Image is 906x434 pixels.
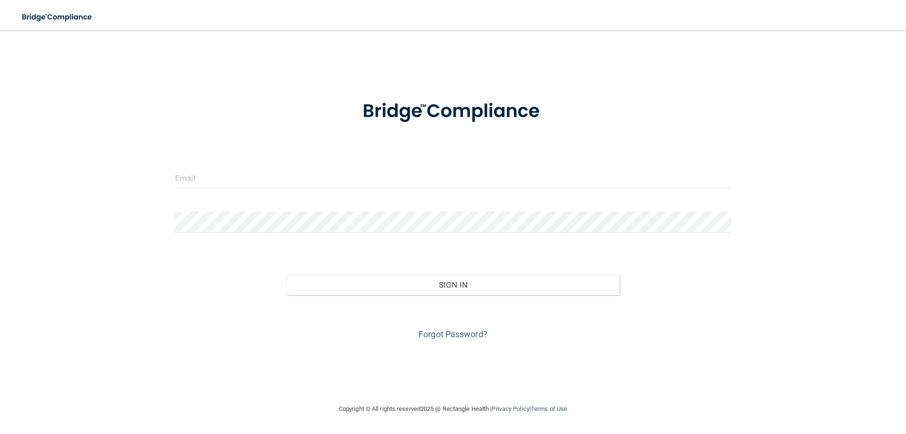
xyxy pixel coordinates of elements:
[175,167,731,188] input: Email
[492,405,529,412] a: Privacy Policy
[281,394,625,424] div: Copyright © All rights reserved 2025 @ Rectangle Health | |
[343,87,563,136] img: bridge_compliance_login_screen.278c3ca4.svg
[419,329,487,339] a: Forgot Password?
[14,8,101,27] img: bridge_compliance_login_screen.278c3ca4.svg
[286,274,620,295] button: Sign In
[531,405,567,412] a: Terms of Use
